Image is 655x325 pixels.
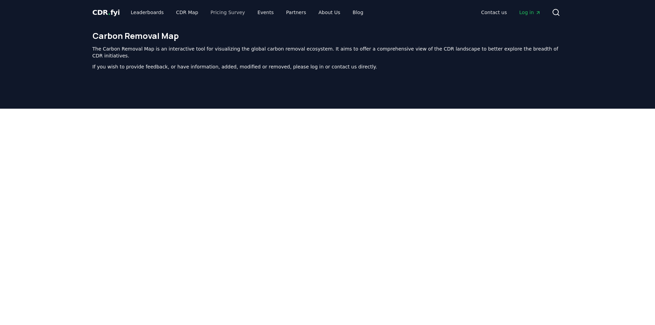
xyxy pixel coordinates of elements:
[476,6,512,19] a: Contact us
[476,6,546,19] nav: Main
[252,6,279,19] a: Events
[514,6,546,19] a: Log in
[125,6,369,19] nav: Main
[92,30,563,41] h1: Carbon Removal Map
[108,8,110,17] span: .
[519,9,541,16] span: Log in
[313,6,346,19] a: About Us
[92,63,563,70] p: If you wish to provide feedback, or have information, added, modified or removed, please log in o...
[125,6,169,19] a: Leaderboards
[281,6,312,19] a: Partners
[92,8,120,17] a: CDR.fyi
[347,6,369,19] a: Blog
[205,6,250,19] a: Pricing Survey
[171,6,204,19] a: CDR Map
[92,8,120,17] span: CDR fyi
[92,45,563,59] p: The Carbon Removal Map is an interactive tool for visualizing the global carbon removal ecosystem...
